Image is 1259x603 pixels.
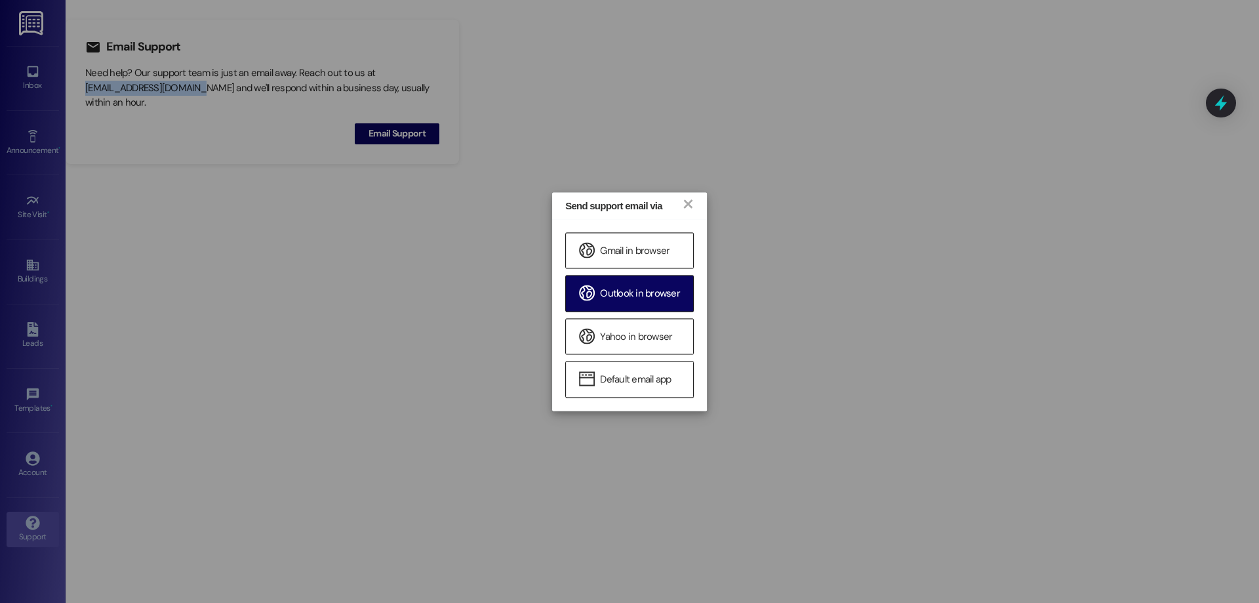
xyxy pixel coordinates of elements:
[565,276,694,312] a: Outlook in browser
[600,330,672,344] span: Yahoo in browser
[565,362,694,398] a: Default email app
[600,244,669,258] span: Gmail in browser
[681,196,694,210] a: ×
[565,199,668,213] div: Send support email via
[565,232,694,268] a: Gmail in browser
[600,373,671,387] span: Default email app
[600,287,680,301] span: Outlook in browser
[565,318,694,354] a: Yahoo in browser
